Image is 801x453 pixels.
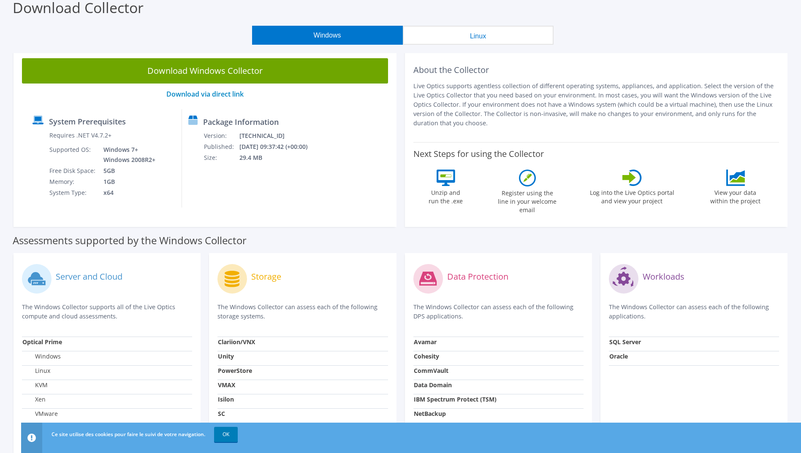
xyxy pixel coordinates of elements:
p: The Windows Collector can assess each of the following applications. [609,302,779,321]
a: OK [214,427,238,442]
label: Assessments supported by the Windows Collector [13,236,247,245]
strong: Unity [218,352,234,360]
td: Size: [204,152,239,163]
label: Linux [22,367,50,375]
strong: Oracle [609,352,628,360]
strong: Cohesity [414,352,439,360]
td: x64 [97,187,157,198]
td: Memory: [49,176,97,187]
strong: Clariion/VNX [218,338,255,346]
td: Free Disk Space: [49,165,97,176]
strong: IBM Spectrum Protect (TSM) [414,395,497,403]
label: Xen [22,395,46,404]
label: Server and Cloud [56,272,122,281]
strong: Optical Prime [22,338,62,346]
td: 29.4 MB [239,152,318,163]
span: Ce site utilise des cookies pour faire le suivi de votre navigation. [52,431,205,438]
label: Register using the line in your welcome email [496,186,559,214]
strong: CommVault [414,367,448,375]
button: Linux [403,26,554,45]
strong: PowerStore [218,367,252,375]
td: Windows 7+ Windows 2008R2+ [97,144,157,165]
td: [TECHNICAL_ID] [239,130,318,141]
td: System Type: [49,187,97,198]
td: 5GB [97,165,157,176]
label: System Prerequisites [49,117,126,126]
strong: SQL Server [609,338,641,346]
strong: Avamar [414,338,437,346]
p: The Windows Collector can assess each of the following DPS applications. [413,302,584,321]
a: Download Windows Collector [22,58,388,84]
strong: SC [218,410,225,418]
td: Published: [204,141,239,152]
label: Requires .NET V4.7.2+ [49,131,111,140]
td: Supported OS: [49,144,97,165]
label: Workloads [643,272,684,281]
label: View your data within the project [705,186,766,205]
h2: About the Collector [413,65,779,75]
td: Version: [204,130,239,141]
label: Windows [22,352,61,361]
td: [DATE] 09:37:42 (+00:00) [239,141,318,152]
p: The Windows Collector supports all of the Live Optics compute and cloud assessments. [22,302,192,321]
label: Storage [251,272,281,281]
strong: Data Domain [414,381,452,389]
strong: VMAX [218,381,235,389]
strong: Isilon [218,395,234,403]
strong: NetBackup [414,410,446,418]
label: Next Steps for using the Collector [413,149,544,159]
button: Windows [252,26,403,45]
label: KVM [22,381,48,389]
label: Unzip and run the .exe [426,186,465,205]
p: The Windows Collector can assess each of the following storage systems. [217,302,388,321]
a: Download via direct link [166,89,244,99]
label: Package Information [203,118,279,126]
label: VMware [22,410,58,418]
label: Log into the Live Optics portal and view your project [589,186,675,205]
label: Data Protection [447,272,508,281]
p: Live Optics supports agentless collection of different operating systems, appliances, and applica... [413,81,779,128]
td: 1GB [97,176,157,187]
